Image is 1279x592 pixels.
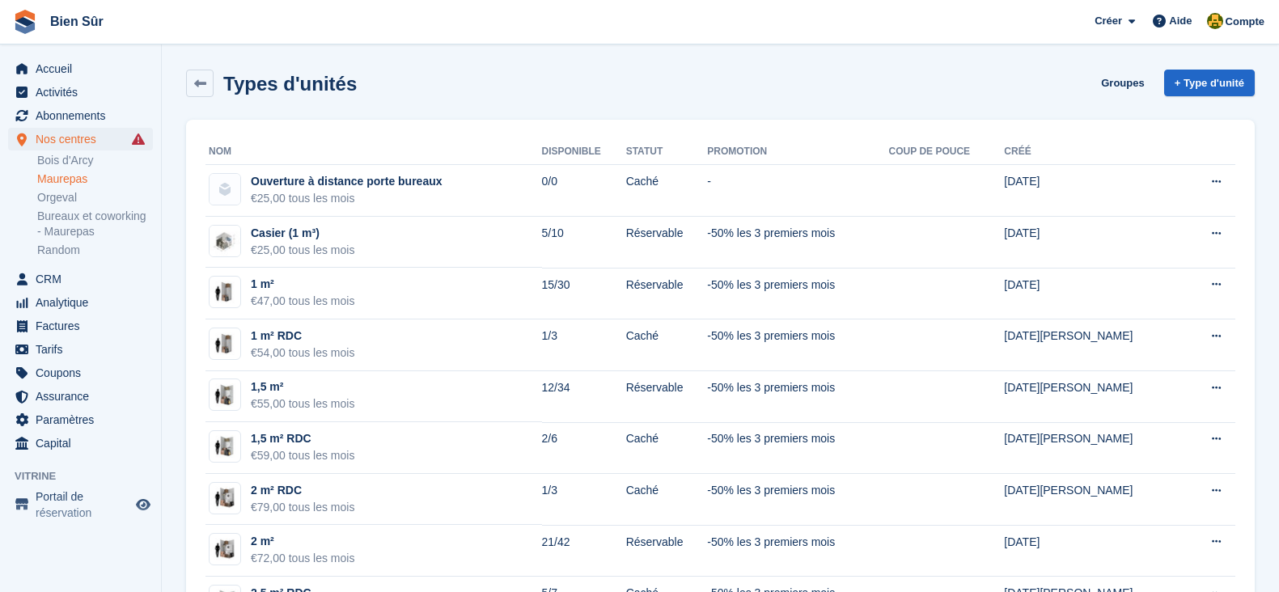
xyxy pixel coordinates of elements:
span: Aide [1169,13,1192,29]
img: locker%201m3.jpg [210,226,240,256]
a: menu [8,104,153,127]
span: Compte [1226,14,1264,30]
span: Abonnements [36,104,133,127]
span: Analytique [36,291,133,314]
span: Nos centres [36,128,133,150]
span: Portail de réservation [36,488,133,521]
td: Caché [626,165,708,217]
span: Assurance [36,385,133,408]
td: -50% les 3 premiers mois [707,525,888,577]
a: menu [8,385,153,408]
td: Réservable [626,525,708,577]
span: Coupons [36,362,133,384]
a: menu [8,315,153,337]
a: Random [37,243,153,258]
a: menu [8,268,153,290]
a: menu [8,128,153,150]
div: €79,00 tous les mois [251,499,354,516]
td: Caché [626,474,708,526]
img: box-1m2.jpg [210,332,240,356]
a: Bois d'Arcy [37,153,153,168]
div: 1 m² RDC [251,328,354,345]
a: + Type d'unité [1164,70,1255,96]
th: Statut [626,139,708,165]
div: €25,00 tous les mois [251,190,443,207]
div: €47,00 tous les mois [251,293,354,310]
td: [DATE] [1004,268,1187,319]
img: Fatima Kelaaoui [1207,13,1223,29]
i: Des échecs de synchronisation des entrées intelligentes se sont produits [132,133,145,146]
div: Ouverture à distance porte bureaux [251,173,443,190]
td: [DATE][PERSON_NAME] [1004,371,1187,423]
h2: Types d'unités [223,73,357,95]
td: [DATE] [1004,165,1187,217]
td: -50% les 3 premiers mois [707,422,888,474]
td: 0/0 [542,165,626,217]
img: stora-icon-8386f47178a22dfd0bd8f6a31ec36ba5ce8667c1dd55bd0f319d3a0aa187defe.svg [13,10,37,34]
td: [DATE] [1004,217,1187,269]
th: Promotion [707,139,888,165]
span: Paramètres [36,408,133,431]
div: 2 m² [251,533,354,550]
td: 15/30 [542,268,626,319]
img: box-2m2.jpg [210,538,240,561]
span: CRM [36,268,133,290]
span: Tarifs [36,338,133,361]
a: menu [8,81,153,104]
span: Activités [36,81,133,104]
div: 1 m² [251,276,354,293]
img: box-1,5m2.jpg [210,383,240,407]
td: [DATE][PERSON_NAME] [1004,422,1187,474]
a: Bien Sûr [44,8,110,35]
span: Factures [36,315,133,337]
a: Bureaux et coworking - Maurepas [37,209,153,239]
td: - [707,165,888,217]
span: Accueil [36,57,133,80]
td: Réservable [626,371,708,423]
td: -50% les 3 premiers mois [707,217,888,269]
td: 2/6 [542,422,626,474]
th: Nom [205,139,542,165]
div: €59,00 tous les mois [251,447,354,464]
td: [DATE] [1004,525,1187,577]
span: Créer [1095,13,1122,29]
span: Vitrine [15,468,161,484]
td: -50% les 3 premiers mois [707,474,888,526]
td: Réservable [626,268,708,319]
a: menu [8,408,153,431]
td: 12/34 [542,371,626,423]
div: 1,5 m² RDC [251,430,354,447]
th: Disponible [542,139,626,165]
td: Réservable [626,217,708,269]
img: box-2m2.jpg [210,486,240,510]
th: Créé [1004,139,1187,165]
div: €55,00 tous les mois [251,395,354,412]
td: -50% les 3 premiers mois [707,268,888,319]
th: Coup de pouce [889,139,1005,165]
a: menu [8,488,153,521]
a: menu [8,338,153,361]
a: Maurepas [37,171,153,187]
a: menu [8,291,153,314]
td: 21/42 [542,525,626,577]
td: [DATE][PERSON_NAME] [1004,474,1187,526]
td: 1/3 [542,319,626,371]
div: €72,00 tous les mois [251,550,354,567]
td: -50% les 3 premiers mois [707,371,888,423]
img: blank-unit-type-icon-ffbac7b88ba66c5e286b0e438baccc4b9c83835d4c34f86887a83fc20ec27e7b.svg [210,174,240,205]
a: Orgeval [37,190,153,205]
a: menu [8,432,153,455]
td: [DATE][PERSON_NAME] [1004,319,1187,371]
div: Casier (1 m³) [251,225,354,242]
td: 5/10 [542,217,626,269]
a: menu [8,57,153,80]
a: menu [8,362,153,384]
td: 1/3 [542,474,626,526]
td: Caché [626,422,708,474]
img: box-1,5m2.jpg [210,435,240,459]
img: box-1m2.jpg [210,281,240,304]
td: Caché [626,319,708,371]
div: €25,00 tous les mois [251,242,354,259]
a: Groupes [1095,70,1150,96]
span: Capital [36,432,133,455]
